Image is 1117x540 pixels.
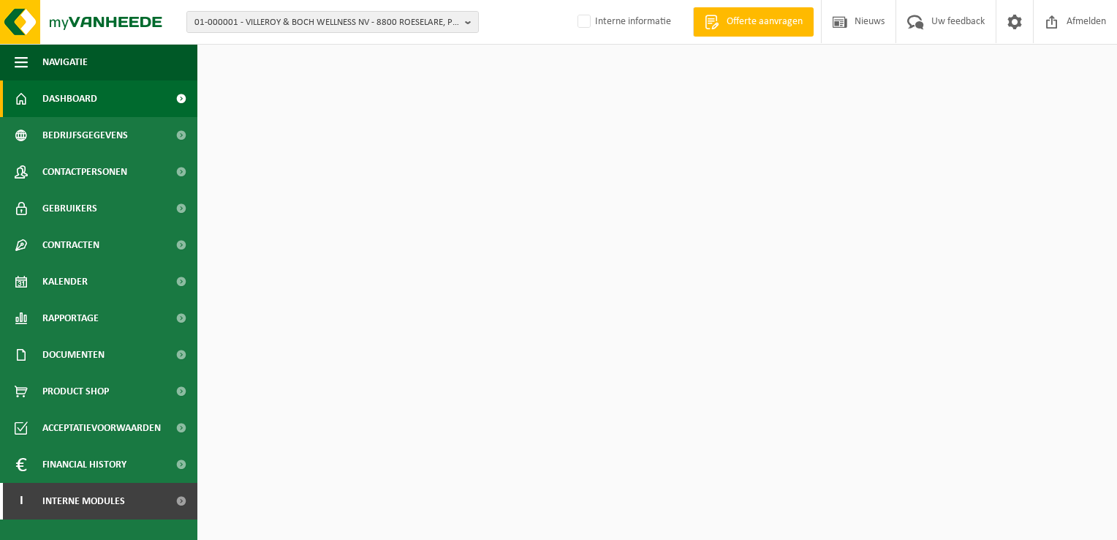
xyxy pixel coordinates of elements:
[15,483,28,520] span: I
[42,483,125,520] span: Interne modules
[42,80,97,117] span: Dashboard
[42,373,109,410] span: Product Shop
[693,7,814,37] a: Offerte aanvragen
[42,300,99,337] span: Rapportage
[42,117,128,154] span: Bedrijfsgegevens
[575,11,671,33] label: Interne informatie
[194,12,459,34] span: 01-000001 - VILLEROY & BOCH WELLNESS NV - 8800 ROESELARE, POPULIERSTRAAT 1
[723,15,806,29] span: Offerte aanvragen
[42,190,97,227] span: Gebruikers
[186,11,479,33] button: 01-000001 - VILLEROY & BOCH WELLNESS NV - 8800 ROESELARE, POPULIERSTRAAT 1
[42,263,88,300] span: Kalender
[42,337,105,373] span: Documenten
[42,227,99,263] span: Contracten
[42,410,161,446] span: Acceptatievoorwaarden
[42,44,88,80] span: Navigatie
[42,154,127,190] span: Contactpersonen
[42,446,126,483] span: Financial History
